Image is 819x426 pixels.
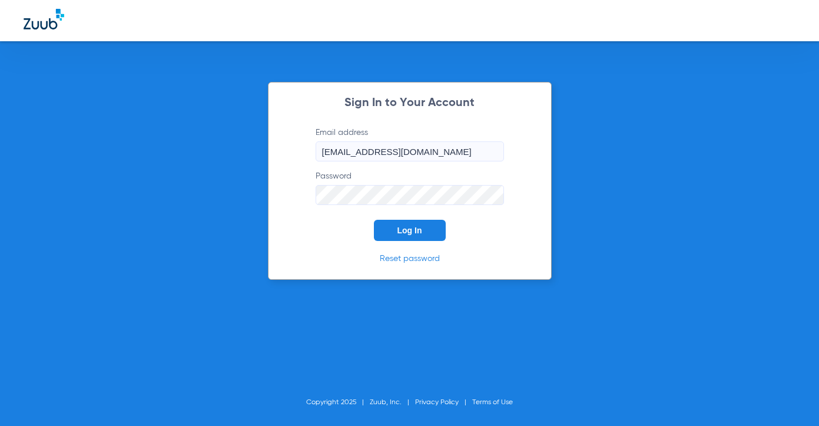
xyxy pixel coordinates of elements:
[316,141,504,161] input: Email address
[397,226,422,235] span: Log In
[306,397,370,408] li: Copyright 2025
[316,127,504,161] label: Email address
[370,397,415,408] li: Zuub, Inc.
[316,170,504,205] label: Password
[298,97,522,109] h2: Sign In to Your Account
[24,9,64,29] img: Zuub Logo
[374,220,446,241] button: Log In
[472,399,513,406] a: Terms of Use
[380,255,440,263] a: Reset password
[316,185,504,205] input: Password
[415,399,459,406] a: Privacy Policy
